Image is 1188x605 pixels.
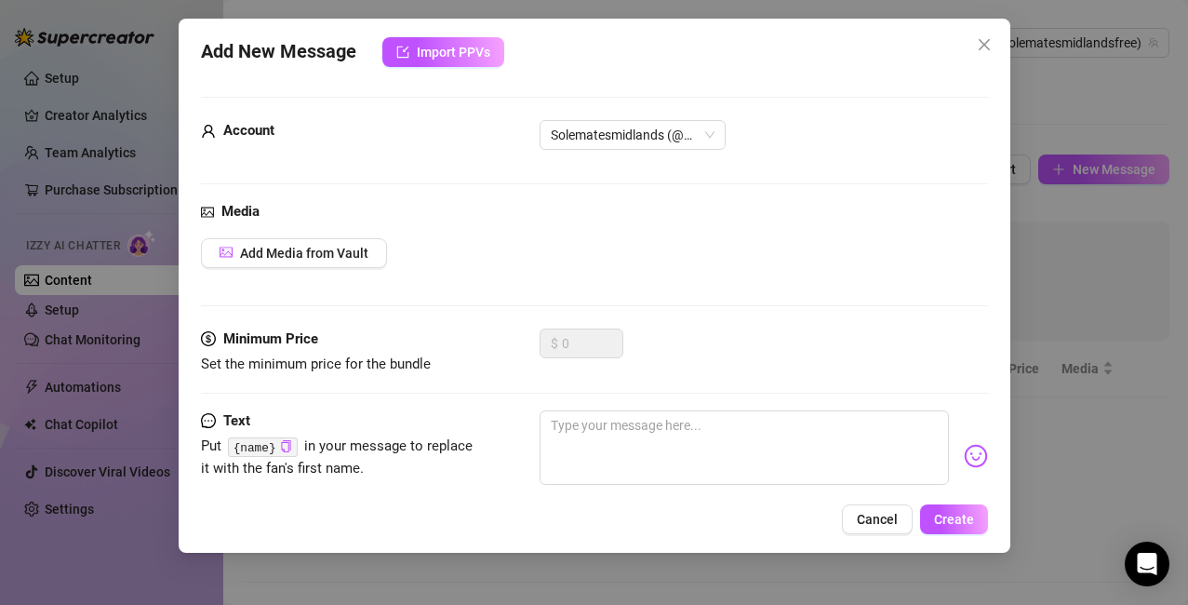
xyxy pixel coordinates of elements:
span: Set the minimum price for the bundle [201,356,431,372]
span: import [396,46,409,59]
span: Import PPVs [417,45,490,60]
span: Close [968,37,998,52]
span: user [201,120,216,142]
span: close [976,37,991,52]
code: {name} [227,437,297,457]
button: Close [968,30,998,60]
button: Cancel [841,504,912,534]
span: message [201,410,216,433]
span: dollar [201,329,216,351]
span: Add New Message [201,37,356,67]
strong: Text [223,412,250,429]
span: Put in your message to replace it with the fan's first name. [201,437,473,477]
img: svg%3e [963,444,987,468]
button: Import PPVs [382,37,504,67]
strong: Media [221,203,260,220]
span: Solematesmidlands (@solematesmidlandsfree) [551,121,714,149]
span: Cancel [856,512,897,527]
button: Click to Copy [279,439,291,453]
span: picture [220,246,233,259]
span: Add Media from Vault [240,246,368,261]
strong: Account [223,122,274,139]
button: Add Media from Vault [201,238,387,268]
button: Create [919,504,987,534]
span: Create [933,512,973,527]
strong: Minimum Price [223,330,318,347]
div: Open Intercom Messenger [1125,542,1169,586]
span: picture [201,201,214,223]
span: copy [279,440,291,452]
